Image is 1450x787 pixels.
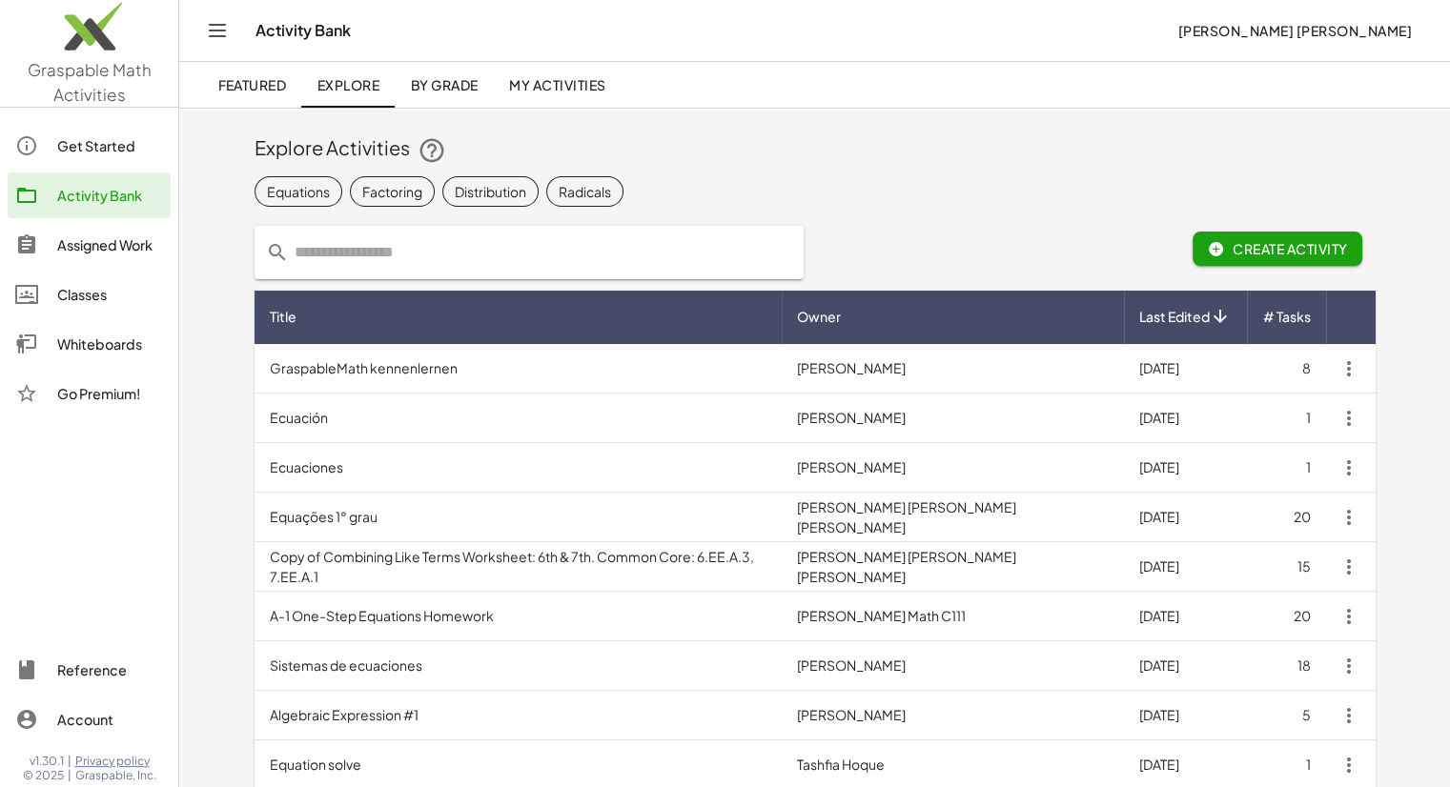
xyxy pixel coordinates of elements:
td: 1 [1247,443,1326,493]
td: 15 [1247,542,1326,592]
div: Explore Activities [255,134,1376,165]
span: Last Edited [1139,307,1210,327]
td: [DATE] [1124,641,1247,691]
div: Account [57,708,163,731]
td: Ecuaciones [255,443,783,493]
div: Equations [267,181,330,201]
button: [PERSON_NAME] [PERSON_NAME] [1162,13,1427,48]
span: Graspable Math Activities [28,59,152,105]
a: Privacy policy [75,754,156,769]
td: A-1 One-Step Equations Homework [255,592,783,641]
td: [DATE] [1124,542,1247,592]
div: Radicals [559,181,611,201]
td: Copy of Combining Like Terms Worksheet: 6th & 7th. Common Core: 6.EE.A.3, 7.EE.A.1 [255,542,783,592]
div: Distribution [455,181,526,201]
div: Activity Bank [57,184,163,207]
td: [DATE] [1124,592,1247,641]
td: [PERSON_NAME] [PERSON_NAME] [PERSON_NAME] [782,493,1123,542]
td: GraspableMath kennenlernen [255,344,783,393]
span: Featured [217,76,286,93]
button: Create Activity [1193,232,1363,266]
td: [DATE] [1124,344,1247,393]
div: Reference [57,658,163,681]
button: Toggle navigation [202,15,233,46]
td: Ecuación [255,393,783,443]
span: My Activities [509,76,606,93]
span: Create Activity [1208,240,1348,257]
td: [PERSON_NAME] [PERSON_NAME] [PERSON_NAME] [782,542,1123,592]
span: | [68,754,71,769]
td: 5 [1247,691,1326,740]
div: Get Started [57,134,163,157]
td: Equações 1° grau [255,493,783,542]
td: [DATE] [1124,393,1247,443]
td: [DATE] [1124,691,1247,740]
a: Get Started [8,123,171,169]
span: Title [270,307,296,327]
a: Classes [8,272,171,317]
span: | [68,768,71,783]
a: Assigned Work [8,222,171,268]
td: [DATE] [1124,493,1247,542]
span: © 2025 [23,768,64,783]
span: # Tasks [1263,307,1311,327]
div: Whiteboards [57,333,163,355]
span: Explore [317,76,379,93]
td: 18 [1247,641,1326,691]
span: Owner [797,307,841,327]
td: [PERSON_NAME] [782,443,1123,493]
td: 20 [1247,493,1326,542]
td: 8 [1247,344,1326,393]
td: [DATE] [1124,443,1247,493]
a: Reference [8,647,171,693]
span: Graspable, Inc. [75,768,156,783]
a: Activity Bank [8,172,171,218]
a: Whiteboards [8,321,171,367]
div: Go Premium! [57,382,163,405]
td: [PERSON_NAME] [782,393,1123,443]
span: [PERSON_NAME] [PERSON_NAME] [1177,22,1412,39]
td: Algebraic Expression #1 [255,691,783,740]
td: 1 [1247,393,1326,443]
td: Sistemas de ecuaciones [255,641,783,691]
td: [PERSON_NAME] [782,691,1123,740]
td: [PERSON_NAME] [782,641,1123,691]
span: By Grade [410,76,478,93]
div: Assigned Work [57,233,163,256]
span: v1.30.1 [30,754,64,769]
div: Classes [57,283,163,306]
i: prepended action [266,241,289,264]
td: [PERSON_NAME] [782,344,1123,393]
a: Account [8,696,171,742]
td: [PERSON_NAME] Math C111 [782,592,1123,641]
div: Factoring [362,181,422,201]
td: 20 [1247,592,1326,641]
